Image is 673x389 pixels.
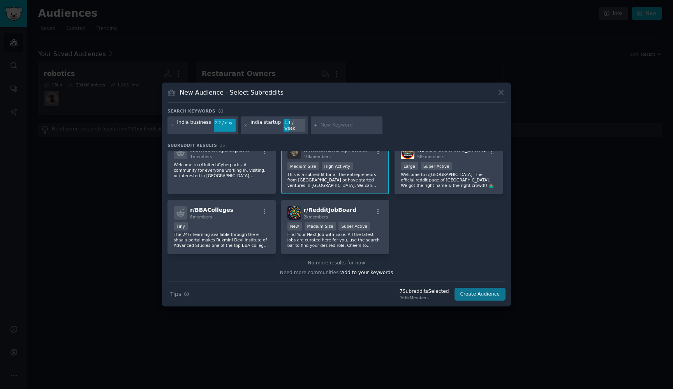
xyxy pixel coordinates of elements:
div: 466k Members [400,295,449,300]
span: r/ BBAColleges [190,207,233,213]
div: Large [401,162,418,170]
span: 58k members [417,154,444,159]
span: Subreddit Results [167,143,217,148]
span: r/ RedditJobBoard [304,207,356,213]
div: 2.2 / day [214,119,236,126]
input: New Keyword [321,122,380,129]
button: Tips [167,287,192,301]
p: Find Your Next Job with Ease. All the latest jobs are curated here for you, use the search bar to... [287,232,383,248]
div: Medium Size [287,162,319,170]
p: This is a subreddit for all the entrepreneurs from [GEOGRAPHIC_DATA] or have started ventures in ... [287,172,383,188]
div: india startup [250,119,281,132]
p: Welcome to r/[GEOGRAPHIC_DATA]. The official reddit page of [GEOGRAPHIC_DATA]. We got the right n... [401,172,497,188]
div: Super Active [338,222,370,231]
div: No more results for now [167,260,506,267]
p: The 24/7 learning available through the e-shaala portal makes Rukmini Devi Institute of Advanced ... [174,232,270,248]
div: 4.1 / week [284,119,305,132]
h3: New Audience - Select Subreddits [180,88,284,97]
div: Tiny [174,222,188,231]
div: Medium Size [305,222,336,231]
span: 26 [220,143,225,148]
div: High Activity [322,162,353,170]
div: India business [177,119,211,132]
span: Add to your keywords [341,270,393,275]
div: Super Active [421,162,452,170]
img: RedditJobBoard [287,206,301,220]
span: 8 members [190,215,212,219]
p: Welcome to r/UnitechCyberpark – A community for everyone working in, visiting, or interested in [... [174,162,270,178]
div: New [287,222,302,231]
span: 10k members [304,154,331,159]
div: 7 Subreddit s Selected [400,288,449,295]
div: Need more communities? [167,267,506,276]
span: 1 members [190,154,212,159]
img: IndianEntrepreneur [287,146,301,159]
button: Create Audience [455,288,506,301]
span: Tips [170,290,181,298]
h3: Search keywords [167,108,215,114]
img: Bengaluru [401,146,414,159]
span: 2k members [304,215,328,219]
